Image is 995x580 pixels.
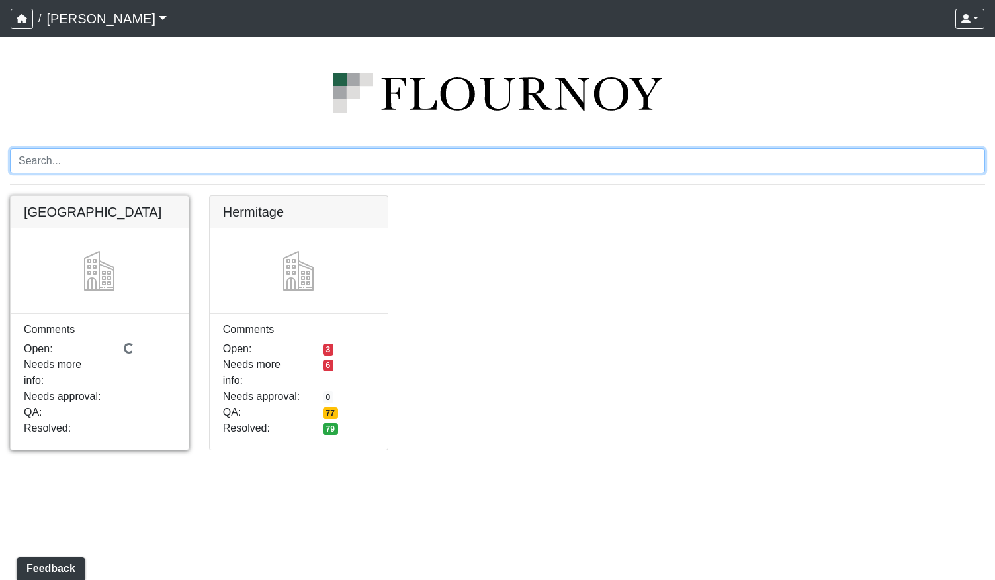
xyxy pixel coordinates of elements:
span: / [33,5,46,32]
a: [PERSON_NAME] [46,5,167,32]
iframe: Ybug feedback widget [10,554,88,580]
img: logo [10,73,985,113]
input: Search [10,148,985,173]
